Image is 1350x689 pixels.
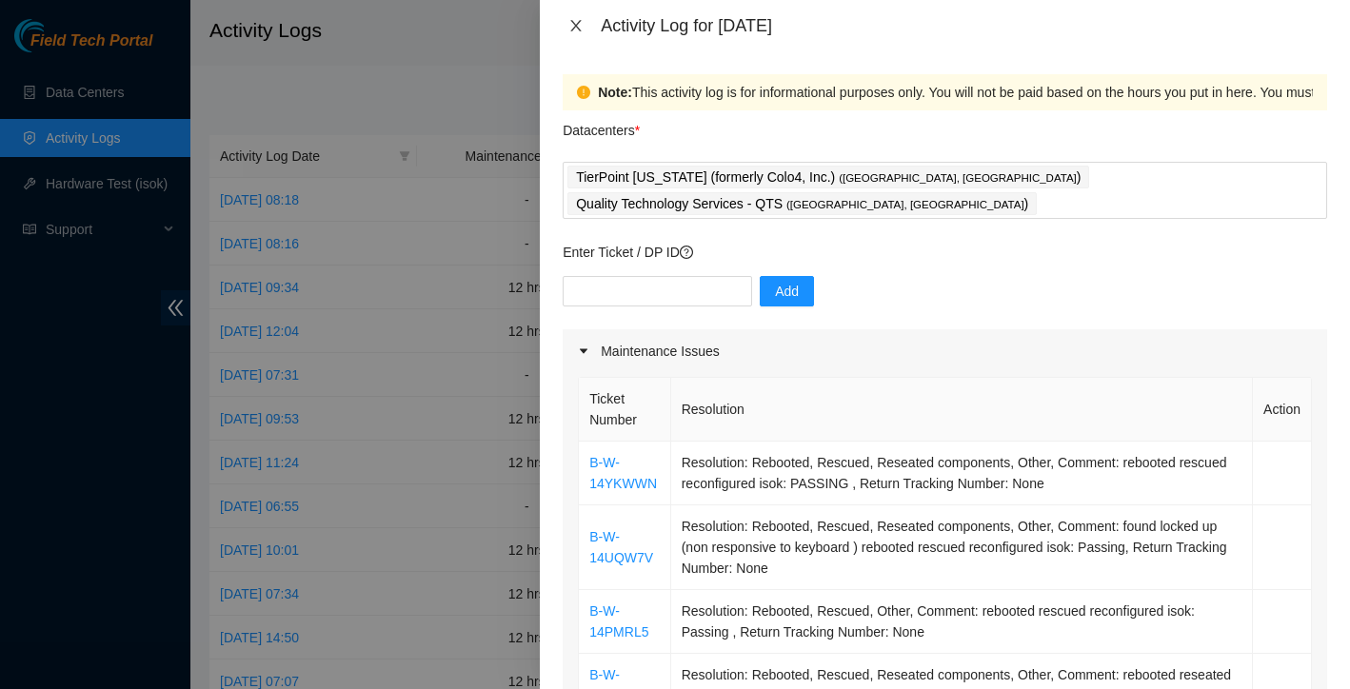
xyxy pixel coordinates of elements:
th: Resolution [671,378,1253,442]
strong: Note: [598,82,632,103]
span: caret-right [578,345,589,357]
div: Activity Log for [DATE] [601,15,1327,36]
td: Resolution: Rebooted, Rescued, Reseated components, Other, Comment: rebooted rescued reconfigured... [671,442,1253,505]
span: Add [775,281,799,302]
span: ( [GEOGRAPHIC_DATA], [GEOGRAPHIC_DATA] [839,172,1077,184]
span: ( [GEOGRAPHIC_DATA], [GEOGRAPHIC_DATA] [786,199,1024,210]
button: Add [760,276,814,306]
p: TierPoint [US_STATE] (formerly Colo4, Inc.) ) [576,167,1081,188]
a: B-W-14YKWWN [589,455,657,491]
button: Close [563,17,589,35]
a: B-W-14PMRL5 [589,603,648,640]
td: Resolution: Rebooted, Rescued, Reseated components, Other, Comment: found locked up (non responsi... [671,505,1253,590]
td: Resolution: Rebooted, Rescued, Other, Comment: rebooted rescued reconfigured isok: Passing , Retu... [671,590,1253,654]
p: Quality Technology Services - QTS ) [576,193,1028,215]
p: Datacenters [563,110,640,141]
span: question-circle [680,246,693,259]
p: Enter Ticket / DP ID [563,242,1327,263]
a: B-W-14UQW7V [589,529,653,565]
span: exclamation-circle [577,86,590,99]
th: Ticket Number [579,378,671,442]
span: close [568,18,584,33]
th: Action [1253,378,1312,442]
div: Maintenance Issues [563,329,1327,373]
